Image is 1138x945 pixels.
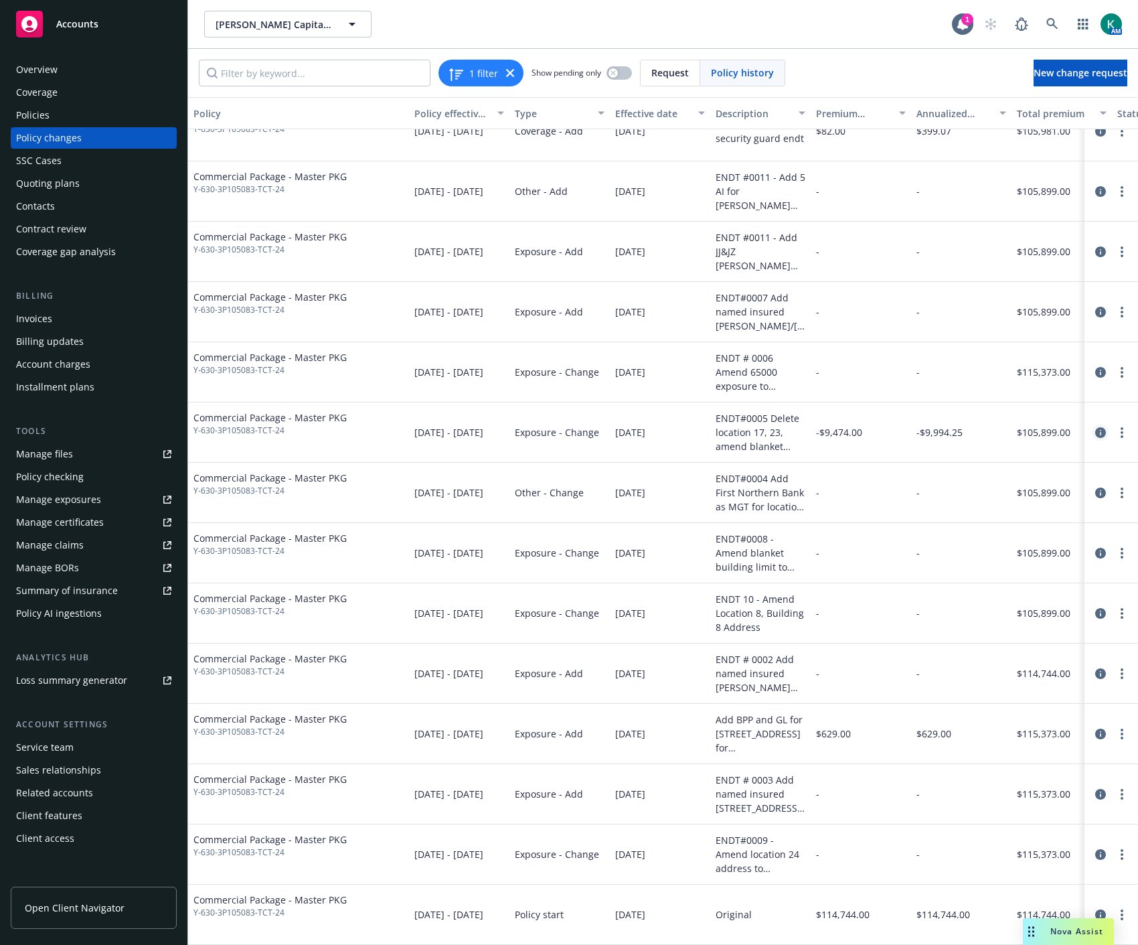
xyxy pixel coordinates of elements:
[1114,786,1130,802] a: more
[716,833,805,875] div: ENDT#0009 - Amend location 24 address to [STREET_ADDRESS]
[204,11,372,38] button: [PERSON_NAME] Capital Co.
[515,486,584,500] span: Other - Change
[515,847,599,861] span: Exposure - Change
[1050,926,1103,937] span: Nova Assist
[11,196,177,217] a: Contacts
[1092,605,1109,622] a: circleInformation
[916,787,920,801] span: -
[414,184,483,198] span: [DATE] - [DATE]
[916,546,920,560] span: -
[716,230,805,273] div: ENDT #0011 - Add JJ&JZ [PERSON_NAME] FAMILY CHILDREN'S TRUST as ANI; Add 5 Designated Named Insur...
[11,489,177,510] a: Manage exposures
[615,546,645,560] span: [DATE]
[1092,847,1109,863] a: circleInformation
[1092,666,1109,682] a: circleInformation
[11,443,177,465] a: Manage files
[193,726,347,738] span: Y-630-3P105083-TCT-24
[1017,606,1070,620] span: $105,899.00
[615,244,645,259] span: [DATE]
[716,532,805,574] div: ENDT#0008 - Amend blanket building limit to $40,436,993
[1092,726,1109,742] a: circleInformation
[816,907,870,922] span: $114,744.00
[11,82,177,103] a: Coverage
[716,652,805,695] div: ENDT # 0002 Add named insured [PERSON_NAME] COMPANY, A CA CORPORATION
[414,425,483,439] span: [DATE] - [DATE]
[11,466,177,488] a: Policy checking
[11,782,177,804] a: Related accounts
[1017,305,1070,319] span: $105,899.00
[16,354,90,375] div: Account charges
[615,666,645,680] span: [DATE]
[716,411,805,453] div: ENDT#0005 Delete location 17, 23, amend blanket building limit to $38,249,202 and blanket BI limi...
[816,106,891,121] div: Premium change
[193,350,347,364] span: Commercial Package - Master PKG
[615,425,645,439] span: [DATE]
[1034,60,1127,86] a: New change request
[615,787,645,801] span: [DATE]
[11,376,177,398] a: Installment plans
[716,713,805,755] div: Add BPP and GL for [STREET_ADDRESS] for [PERSON_NAME] Capitals office exposure
[1023,918,1040,945] div: Drag to move
[816,546,819,560] span: -
[16,603,102,624] div: Policy AI ingestions
[193,304,347,316] span: Y-630-3P105083-TCT-24
[1114,907,1130,923] a: more
[193,471,347,485] span: Commercial Package - Master PKG
[25,901,125,915] span: Open Client Navigator
[11,127,177,149] a: Policy changes
[615,727,645,741] span: [DATE]
[916,365,920,379] span: -
[916,305,920,319] span: -
[811,97,911,129] button: Premium change
[1017,124,1070,138] span: $105,981.00
[414,244,483,259] span: [DATE] - [DATE]
[16,828,74,849] div: Client access
[911,97,1011,129] button: Annualized total premium change
[515,425,599,439] span: Exposure - Change
[11,557,177,579] a: Manage BORs
[11,805,177,826] a: Client features
[414,727,483,741] span: [DATE] - [DATE]
[11,354,177,375] a: Account charges
[1017,727,1070,741] span: $115,373.00
[615,847,645,861] span: [DATE]
[1114,244,1130,260] a: more
[11,580,177,601] a: Summary of insurance
[193,184,347,196] span: Y-630-3P105083-TCT-24
[515,184,568,198] span: Other - Add
[11,534,177,556] a: Manage claims
[1114,485,1130,501] a: more
[1070,11,1096,38] a: Switch app
[11,241,177,263] a: Coverage gap analysis
[1092,485,1109,501] a: circleInformation
[193,411,347,425] span: Commercial Package - Master PKG
[16,670,127,691] div: Loss summary generator
[1017,546,1070,560] span: $105,899.00
[916,486,920,500] span: -
[11,289,177,303] div: Billing
[193,652,347,666] span: Commercial Package - Master PKG
[16,466,84,488] div: Policy checking
[716,170,805,212] div: ENDT #0011 - Add 5 AI for [PERSON_NAME] PROPERTIES LLC, BRONCO LLC, [PERSON_NAME] & [PERSON_NAME]...
[615,365,645,379] span: [DATE]
[1017,486,1070,500] span: $105,899.00
[515,787,583,801] span: Exposure - Add
[916,907,970,922] span: $114,744.00
[16,512,104,533] div: Manage certificates
[1017,184,1070,198] span: $105,899.00
[532,67,601,78] span: Show pending only
[816,666,819,680] span: -
[193,425,347,437] span: Y-630-3P105083-TCT-24
[1092,425,1109,441] a: circleInformation
[1114,184,1130,200] a: more
[16,489,101,510] div: Manage exposures
[11,218,177,240] a: Contract review
[716,773,805,815] div: ENDT # 0003 Add named insured [STREET_ADDRESS] TIC; Add Designated Named Insureds [PERSON_NAME] &...
[11,512,177,533] a: Manage certificates
[11,828,177,849] a: Client access
[615,907,645,922] span: [DATE]
[1017,666,1070,680] span: $114,744.00
[515,546,599,560] span: Exposure - Change
[1017,244,1070,259] span: $105,899.00
[409,97,509,129] button: Policy effective dates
